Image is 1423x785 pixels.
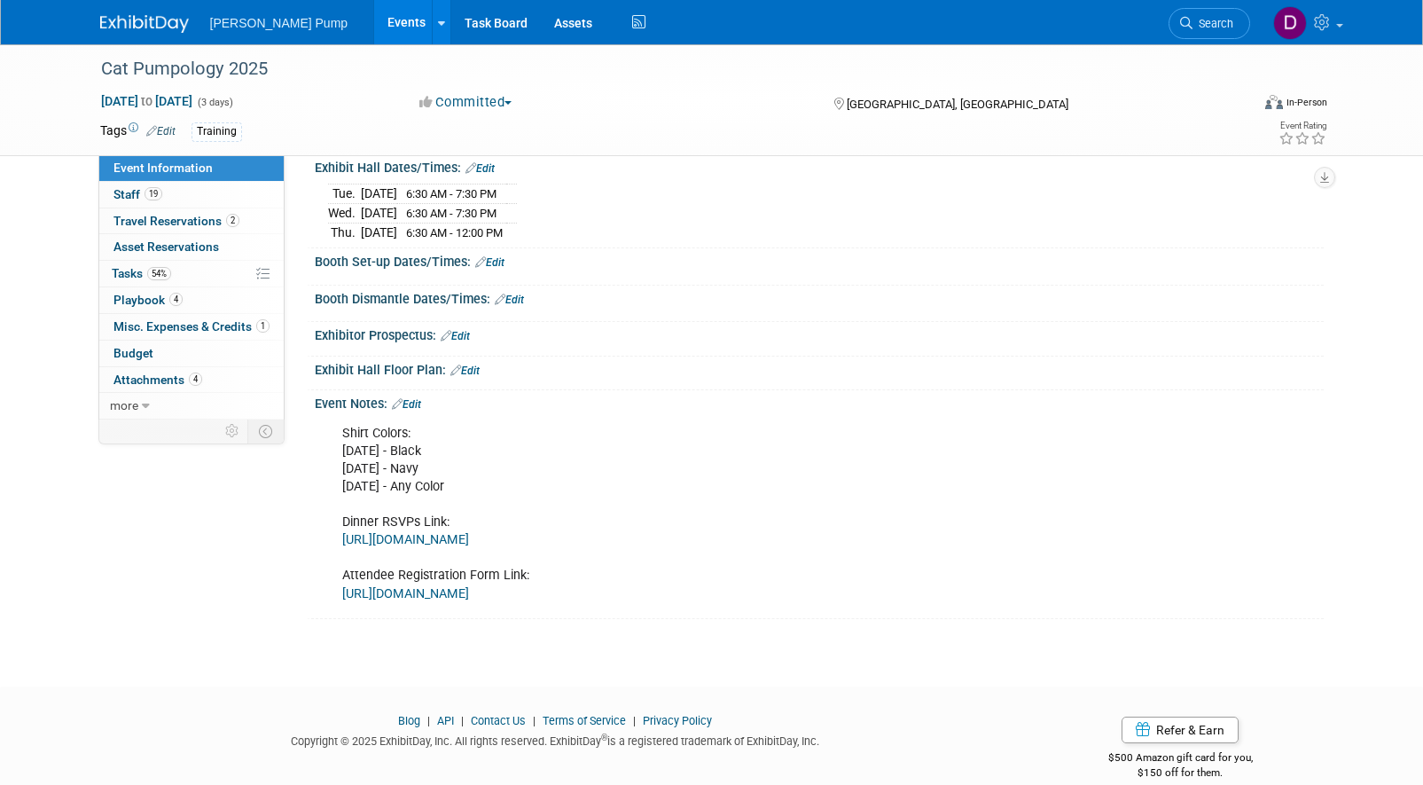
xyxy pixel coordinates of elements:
[113,293,183,307] span: Playbook
[99,314,284,340] a: Misc. Expenses & Credits1
[406,207,496,220] span: 6:30 AM - 7:30 PM
[1265,95,1283,109] img: Format-Inperson.png
[330,416,1129,612] div: Shirt Colors: [DATE] - Black [DATE] - Navy [DATE] - Any Color Dinner RSVPs Link: Attendee Registr...
[437,714,454,727] a: API
[1169,8,1250,39] a: Search
[328,204,361,224] td: Wed.
[1145,92,1328,119] div: Event Format
[361,223,397,241] td: [DATE]
[315,357,1324,380] div: Exhibit Hall Floor Plan:
[256,319,270,333] span: 1
[113,373,202,387] span: Attachments
[113,239,219,254] span: Asset Reservations
[406,226,503,239] span: 6:30 AM - 12:00 PM
[528,714,540,727] span: |
[465,162,495,175] a: Edit
[192,122,242,141] div: Training
[601,733,607,742] sup: ®
[113,187,162,201] span: Staff
[392,398,421,411] a: Edit
[315,286,1324,309] div: Booth Dismantle Dates/Times:
[226,214,239,227] span: 2
[328,184,361,204] td: Tue.
[1037,765,1324,781] div: $150 off for them.
[1037,739,1324,780] div: $500 Amazon gift card for you,
[342,586,469,601] a: [URL][DOMAIN_NAME]
[450,365,480,377] a: Edit
[99,393,284,419] a: more
[147,267,171,280] span: 54%
[457,714,468,727] span: |
[406,187,496,200] span: 6:30 AM - 7:30 PM
[113,346,153,360] span: Budget
[629,714,640,727] span: |
[99,155,284,181] a: Event Information
[342,532,469,547] a: [URL][DOMAIN_NAME]
[110,398,138,412] span: more
[495,294,524,306] a: Edit
[95,53,1224,85] div: Cat Pumpology 2025
[217,420,248,443] td: Personalize Event Tab Strip
[315,322,1324,345] div: Exhibitor Prospectus:
[247,420,284,443] td: Toggle Event Tabs
[100,93,193,109] span: [DATE] [DATE]
[99,208,284,234] a: Travel Reservations2
[100,15,189,33] img: ExhibitDay
[100,122,176,142] td: Tags
[99,367,284,393] a: Attachments4
[1122,717,1239,743] a: Refer & Earn
[413,93,519,112] button: Committed
[315,154,1324,177] div: Exhibit Hall Dates/Times:
[1273,6,1307,40] img: Del Ritz
[99,287,284,313] a: Playbook4
[113,161,213,175] span: Event Information
[361,184,397,204] td: [DATE]
[361,204,397,224] td: [DATE]
[113,214,239,228] span: Travel Reservations
[471,714,526,727] a: Contact Us
[196,97,233,108] span: (3 days)
[441,330,470,342] a: Edit
[100,729,1012,750] div: Copyright © 2025 ExhibitDay, Inc. All rights reserved. ExhibitDay is a registered trademark of Ex...
[113,319,270,334] span: Misc. Expenses & Credits
[328,223,361,241] td: Thu.
[145,187,162,200] span: 19
[99,341,284,366] a: Budget
[1192,17,1233,30] span: Search
[1286,96,1327,109] div: In-Person
[847,98,1068,111] span: [GEOGRAPHIC_DATA], [GEOGRAPHIC_DATA]
[643,714,712,727] a: Privacy Policy
[543,714,626,727] a: Terms of Service
[315,248,1324,271] div: Booth Set-up Dates/Times:
[475,256,504,269] a: Edit
[423,714,434,727] span: |
[1278,122,1326,130] div: Event Rating
[398,714,420,727] a: Blog
[189,373,202,386] span: 4
[315,390,1324,413] div: Event Notes:
[169,293,183,306] span: 4
[112,266,171,280] span: Tasks
[138,94,155,108] span: to
[99,182,284,208] a: Staff19
[146,125,176,137] a: Edit
[99,261,284,287] a: Tasks54%
[210,16,348,30] span: [PERSON_NAME] Pump
[99,234,284,260] a: Asset Reservations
